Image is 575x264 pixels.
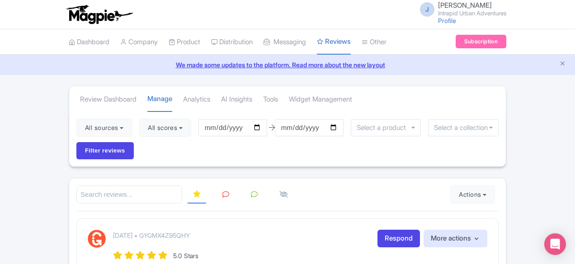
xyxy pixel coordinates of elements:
button: More actions [424,230,487,247]
button: Close announcement [559,59,566,69]
p: [DATE] • GYGMX4Z95QHY [113,231,190,240]
a: J [PERSON_NAME] Intrepid Urban Adventures [415,2,506,16]
small: Intrepid Urban Adventures [438,10,506,16]
a: Respond [377,230,420,247]
input: Select a collection [434,124,493,132]
a: We made some updates to the platform. Read more about the new layout [5,60,570,69]
span: 5.0 Stars [173,252,198,259]
a: Manage [147,87,172,112]
input: Select a product [357,124,411,132]
a: Dashboard [69,30,109,55]
img: GetYourGuide Logo [88,230,106,248]
input: Filter reviews [76,142,134,159]
a: Review Dashboard [80,87,137,112]
input: Search reviews... [76,185,182,204]
a: Tools [263,87,278,112]
a: Widget Management [289,87,352,112]
button: All sources [76,119,132,137]
a: Company [120,30,158,55]
a: Messaging [264,30,306,55]
img: logo-ab69f6fb50320c5b225c76a69d11143b.png [64,5,134,24]
a: Subscription [456,35,506,48]
button: Actions [450,185,495,204]
a: AI Insights [221,87,252,112]
button: All scores [139,119,191,137]
a: Profile [438,17,456,24]
span: [PERSON_NAME] [438,1,492,9]
a: Analytics [183,87,210,112]
a: Reviews [317,29,351,55]
a: Distribution [211,30,253,55]
span: J [420,2,434,17]
a: Other [362,30,386,55]
div: Open Intercom Messenger [544,233,566,255]
a: Product [169,30,200,55]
